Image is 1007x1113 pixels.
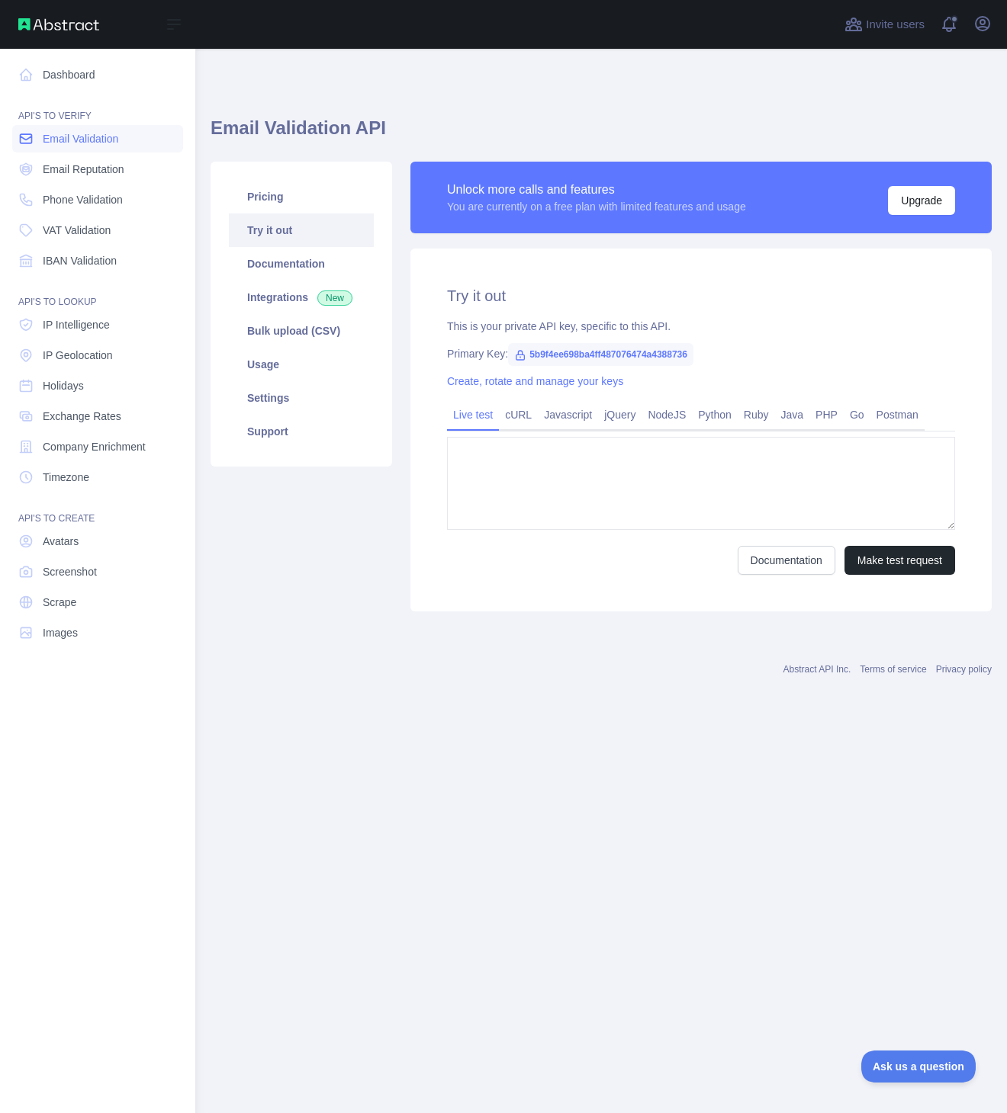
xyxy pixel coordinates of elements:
a: Company Enrichment [12,433,183,460]
a: Email Reputation [12,156,183,183]
a: Phone Validation [12,186,183,213]
a: Postman [870,403,925,427]
div: This is your private API key, specific to this API. [447,319,955,334]
a: Email Validation [12,125,183,152]
span: Timezone [43,470,89,485]
a: Terms of service [860,664,926,675]
span: Company Enrichment [43,439,146,454]
a: Exchange Rates [12,403,183,430]
div: You are currently on a free plan with limited features and usage [447,199,746,214]
span: Images [43,625,78,640]
a: VAT Validation [12,217,183,244]
a: NodeJS [642,403,692,427]
span: IP Geolocation [43,348,113,363]
a: Settings [229,381,374,415]
a: Live test [447,403,499,427]
a: Avatars [12,528,183,555]
iframe: Toggle Customer Support [861,1050,976,1083]
a: Integrations New [229,281,374,314]
span: VAT Validation [43,223,111,238]
h2: Try it out [447,285,955,306]
a: Screenshot [12,558,183,585]
a: Javascript [538,403,598,427]
div: API'S TO VERIFY [12,91,183,122]
button: Invite users [841,12,928,37]
div: API'S TO CREATE [12,494,183,524]
a: Timezone [12,463,183,491]
button: Make test request [845,546,955,575]
a: cURL [499,403,538,427]
a: Python [692,403,738,427]
span: 5b9f4ee698ba4ff487076474a4388736 [508,343,693,366]
a: Bulk upload (CSV) [229,314,374,348]
a: Ruby [738,403,775,427]
div: Primary Key: [447,346,955,361]
span: New [317,290,352,306]
img: Abstract API [18,18,99,30]
span: Scrape [43,595,76,610]
span: Phone Validation [43,192,123,207]
a: Documentation [229,247,374,281]
span: Exchange Rates [43,409,121,424]
span: IBAN Validation [43,253,117,268]
div: API'S TO LOOKUP [12,277,183,308]
a: jQuery [598,403,642,427]
a: Usage [229,348,374,381]
a: PHP [809,403,844,427]
h1: Email Validation API [211,116,992,152]
span: Invite users [866,16,925,34]
span: Email Validation [43,131,118,146]
a: Scrape [12,589,183,616]
a: Java [775,403,810,427]
a: Privacy policy [936,664,992,675]
a: Go [844,403,870,427]
a: Pricing [229,180,374,213]
a: IP Intelligence [12,311,183,338]
span: Avatars [43,534,79,549]
a: IBAN Validation [12,247,183,274]
a: Holidays [12,372,183,399]
span: IP Intelligence [43,317,110,332]
button: Upgrade [888,186,955,215]
a: Documentation [738,546,835,575]
a: Abstract API Inc. [783,664,851,675]
a: Support [229,415,374,448]
span: Holidays [43,378,84,393]
a: Try it out [229,213,374,247]
span: Email Reputation [43,162,124,177]
a: IP Geolocation [12,342,183,369]
div: Unlock more calls and features [447,181,746,199]
span: Screenshot [43,564,97,579]
a: Images [12,619,183,646]
a: Dashboard [12,61,183,88]
a: Create, rotate and manage your keys [447,375,623,387]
